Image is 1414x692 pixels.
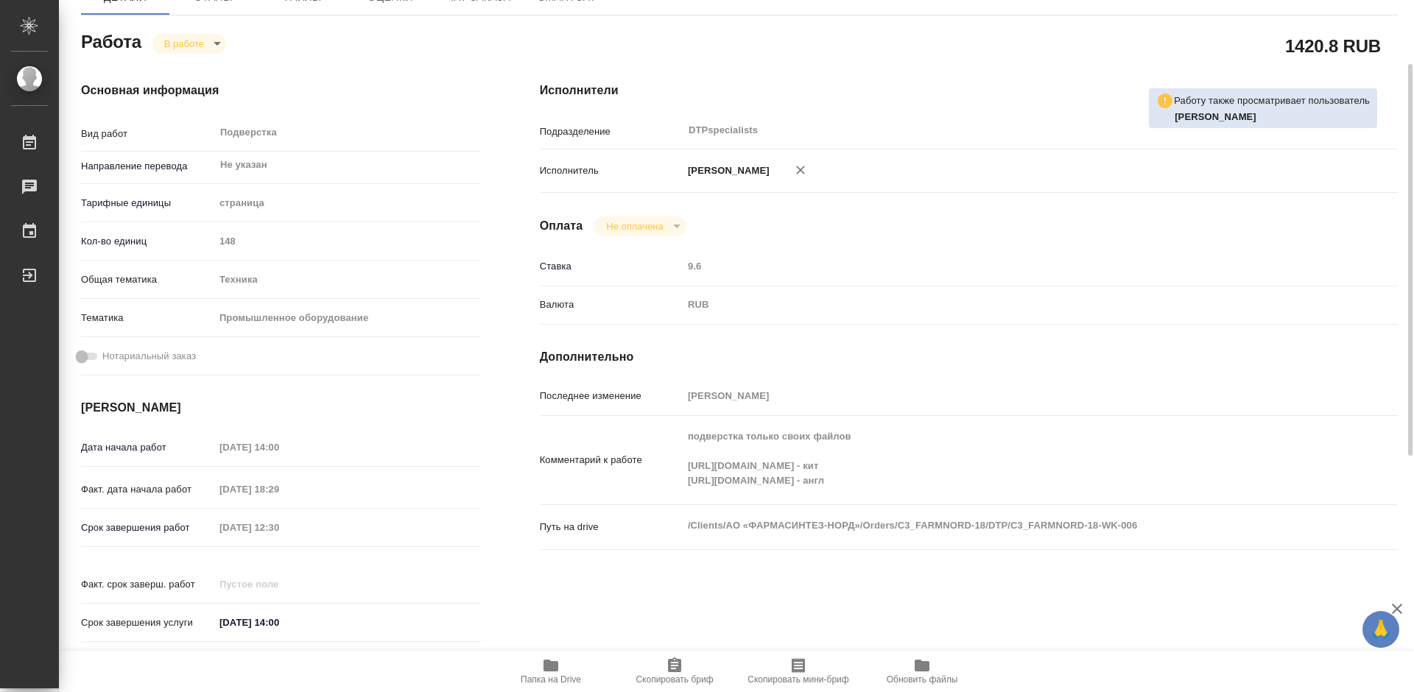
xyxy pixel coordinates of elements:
[214,437,343,458] input: Пустое поле
[214,612,343,633] input: ✎ Введи что-нибудь
[81,399,481,417] h4: [PERSON_NAME]
[540,163,683,178] p: Исполнитель
[540,389,683,403] p: Последнее изменение
[214,517,343,538] input: Пустое поле
[81,196,214,211] p: Тарифные единицы
[214,573,343,595] input: Пустое поле
[602,220,667,233] button: Не оплачена
[594,216,685,236] div: В работе
[860,651,984,692] button: Обновить файлы
[540,453,683,467] p: Комментарий к работе
[81,520,214,535] p: Срок завершения работ
[887,674,958,685] span: Обновить файлы
[81,82,481,99] h4: Основная информация
[81,159,214,174] p: Направление перевода
[489,651,613,692] button: Папка на Drive
[214,267,481,292] div: Техника
[784,154,817,186] button: Удалить исполнителя
[540,217,583,235] h4: Оплата
[540,520,683,534] p: Путь на drive
[81,27,141,54] h2: Работа
[1175,110,1370,124] p: Заборова Александра
[81,615,214,630] p: Срок завершения услуги
[1285,33,1381,58] h2: 1420.8 RUB
[1174,93,1370,108] p: Работу также просматривает пользователь
[683,255,1326,277] input: Пустое поле
[81,482,214,497] p: Факт. дата начала работ
[81,234,214,249] p: Кол-во единиц
[81,272,214,287] p: Общая тематика
[540,348,1398,366] h4: Дополнительно
[214,230,481,252] input: Пустое поле
[81,311,214,325] p: Тематика
[736,651,860,692] button: Скопировать мини-бриф
[683,385,1326,406] input: Пустое поле
[214,191,481,216] div: страница
[1362,611,1399,648] button: 🙏
[683,163,770,178] p: [PERSON_NAME]
[540,82,1398,99] h4: Исполнители
[160,38,208,50] button: В работе
[748,674,848,685] span: Скопировать мини-бриф
[540,259,683,274] p: Ставка
[521,674,581,685] span: Папка на Drive
[102,349,196,364] span: Нотариальный заказ
[81,127,214,141] p: Вид работ
[540,297,683,312] p: Валюта
[1175,111,1256,122] b: [PERSON_NAME]
[636,674,713,685] span: Скопировать бриф
[81,440,214,455] p: Дата начала работ
[152,34,226,54] div: В работе
[81,577,214,592] p: Факт. срок заверш. работ
[214,479,343,500] input: Пустое поле
[214,306,481,331] div: Промышленное оборудование
[540,124,683,139] p: Подразделение
[613,651,736,692] button: Скопировать бриф
[683,424,1326,493] textarea: подверстка только своих файлов [URL][DOMAIN_NAME] - кит [URL][DOMAIN_NAME] - англ
[1368,614,1393,645] span: 🙏
[683,292,1326,317] div: RUB
[683,513,1326,538] textarea: /Clients/АО «ФАРМАСИНТЕЗ-НОРД»/Orders/C3_FARMNORD-18/DTP/C3_FARMNORD-18-WK-006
